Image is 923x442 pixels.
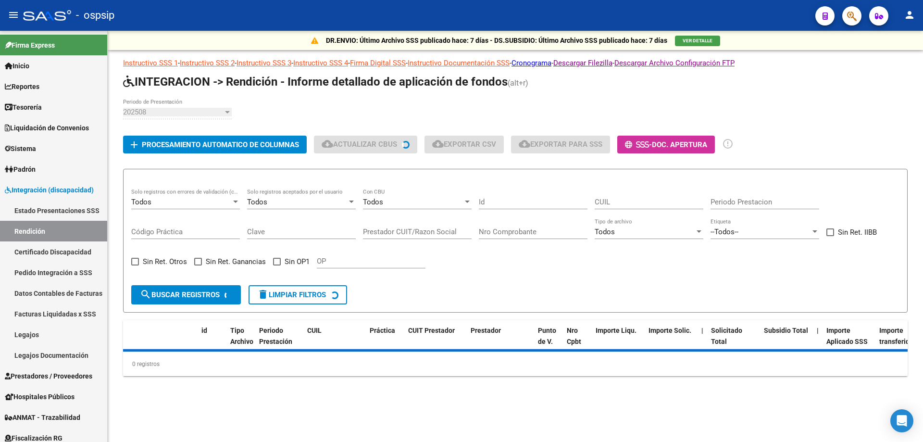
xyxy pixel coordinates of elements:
datatable-header-cell: Tipo Archivo [226,320,255,363]
span: Limpiar filtros [257,290,326,299]
span: Sin Ret. Otros [143,256,187,267]
span: Solicitado Total [711,327,742,345]
a: Descargar Archivo Configuración FTP [614,59,735,67]
span: Todos [247,198,267,206]
span: | [701,327,703,334]
span: Importe Solic. [649,327,691,334]
span: Tipo Archivo [230,327,253,345]
p: - - - - - - - - [123,58,908,68]
datatable-header-cell: Subsidio Total [760,320,813,363]
span: Exportar CSV [432,140,496,149]
span: VER DETALLE [683,38,712,43]
mat-icon: person [904,9,915,21]
a: Instructivo SSS 2 [180,59,235,67]
span: Prestador [471,327,501,334]
datatable-header-cell: Punto de V. [534,320,563,363]
a: Descargar Filezilla [553,59,612,67]
mat-icon: cloud_download [432,138,444,150]
span: Periodo Prestación [259,327,292,345]
span: Padrón [5,164,36,175]
span: Sin OP1 [285,256,310,267]
span: Liquidación de Convenios [5,123,89,133]
span: Sin Ret. IIBB [838,227,877,238]
mat-icon: menu [8,9,19,21]
span: Punto de V. [538,327,556,345]
span: Hospitales Públicos [5,391,75,402]
button: Actualizar CBUs [314,136,417,153]
span: Importe transferido [879,327,913,345]
mat-icon: cloud_download [519,138,530,150]
p: DR.ENVIO: Último Archivo SSS publicado hace: 7 días - DS.SUBSIDIO: Último Archivo SSS publicado h... [326,35,667,46]
span: Sin Ret. Ganancias [206,256,266,267]
span: Nro Cpbt [567,327,581,345]
mat-icon: error_outline [722,138,734,150]
span: Exportar para SSS [519,140,602,149]
span: id [201,327,207,334]
datatable-header-cell: Importe Aplicado SSS [823,320,875,363]
span: Importe Aplicado SSS [826,327,868,345]
span: (alt+r) [508,78,528,88]
span: - ospsip [76,5,114,26]
datatable-header-cell: CUIL [303,320,366,363]
a: Instructivo SSS 3 [237,59,291,67]
datatable-header-cell: | [813,320,823,363]
span: | [817,327,819,334]
datatable-header-cell: Práctica [366,320,404,363]
button: -Doc. Apertura [617,136,715,153]
button: VER DETALLE [675,36,720,46]
datatable-header-cell: id [198,320,226,363]
span: Firma Express [5,40,55,51]
span: Sistema [5,143,36,154]
datatable-header-cell: CUIT Prestador [404,320,467,363]
span: ANMAT - Trazabilidad [5,412,80,423]
datatable-header-cell: Importe Liqu. [592,320,645,363]
datatable-header-cell: | [698,320,707,363]
a: Instructivo SSS 1 [123,59,178,67]
mat-icon: delete [257,289,269,300]
datatable-header-cell: Solicitado Total [707,320,760,363]
button: Limpiar filtros [249,285,347,304]
button: Procesamiento automatico de columnas [123,136,307,153]
span: Buscar registros [140,290,220,299]
button: Exportar CSV [424,136,504,153]
button: Exportar para SSS [511,136,610,153]
mat-icon: cloud_download [322,138,333,150]
span: Práctica [370,327,395,334]
button: Buscar registros [131,285,241,304]
datatable-header-cell: Nro Cpbt [563,320,592,363]
mat-icon: search [140,289,151,300]
span: Subsidio Total [764,327,808,334]
span: 202508 [123,108,146,116]
datatable-header-cell: Prestador [467,320,534,363]
span: Prestadores / Proveedores [5,371,92,381]
mat-icon: add [128,139,140,151]
a: Cronograma [511,59,551,67]
span: INTEGRACION -> Rendición - Informe detallado de aplicación de fondos [123,75,508,88]
div: Open Intercom Messenger [890,409,913,432]
span: CUIL [307,327,322,334]
span: Todos [363,198,383,206]
datatable-header-cell: Importe Solic. [645,320,698,363]
a: Instructivo Documentación SSS [408,59,510,67]
div: 0 registros [123,352,908,376]
span: Todos [131,198,151,206]
span: Reportes [5,81,39,92]
span: Todos [595,227,615,236]
span: Integración (discapacidad) [5,185,94,195]
a: Firma Digital SSS [350,59,406,67]
span: Tesorería [5,102,42,113]
span: Procesamiento automatico de columnas [142,140,299,149]
span: Doc. Apertura [652,140,707,149]
span: Importe Liqu. [596,327,636,334]
span: --Todos-- [711,227,738,236]
span: Actualizar CBUs [322,140,397,149]
span: - [625,140,652,149]
a: Instructivo SSS 4 [293,59,348,67]
span: Inicio [5,61,29,71]
span: CUIT Prestador [408,327,455,334]
datatable-header-cell: Periodo Prestación [255,320,303,363]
